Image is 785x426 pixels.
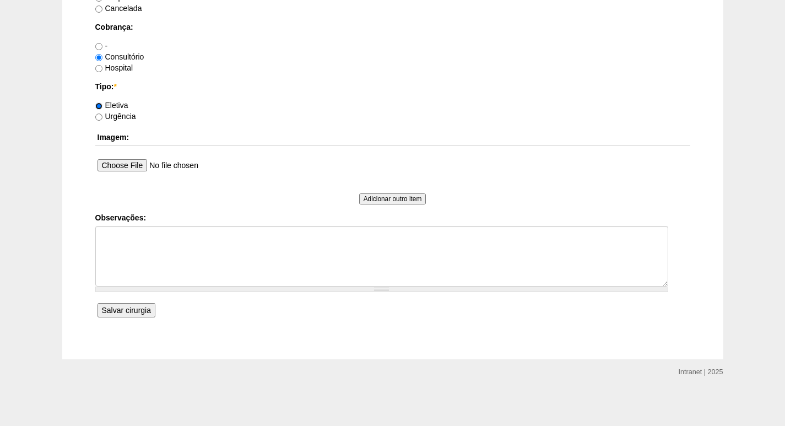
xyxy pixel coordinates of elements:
[359,193,426,204] input: Adicionar outro item
[95,81,690,92] label: Tipo:
[95,43,102,50] input: -
[95,65,102,72] input: Hospital
[95,52,144,61] label: Consultório
[95,54,102,61] input: Consultório
[113,82,116,91] span: Este campo é obrigatório.
[95,4,142,13] label: Cancelada
[95,130,690,145] th: Imagem:
[95,63,133,72] label: Hospital
[95,103,102,110] input: Eletiva
[95,112,136,121] label: Urgência
[95,212,690,223] label: Observações:
[95,101,128,110] label: Eletiva
[679,366,723,378] div: Intranet | 2025
[95,6,102,13] input: Cancelada
[95,114,102,121] input: Urgência
[95,21,690,33] label: Cobrança:
[95,41,108,50] label: -
[98,303,155,317] input: Salvar cirurgia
